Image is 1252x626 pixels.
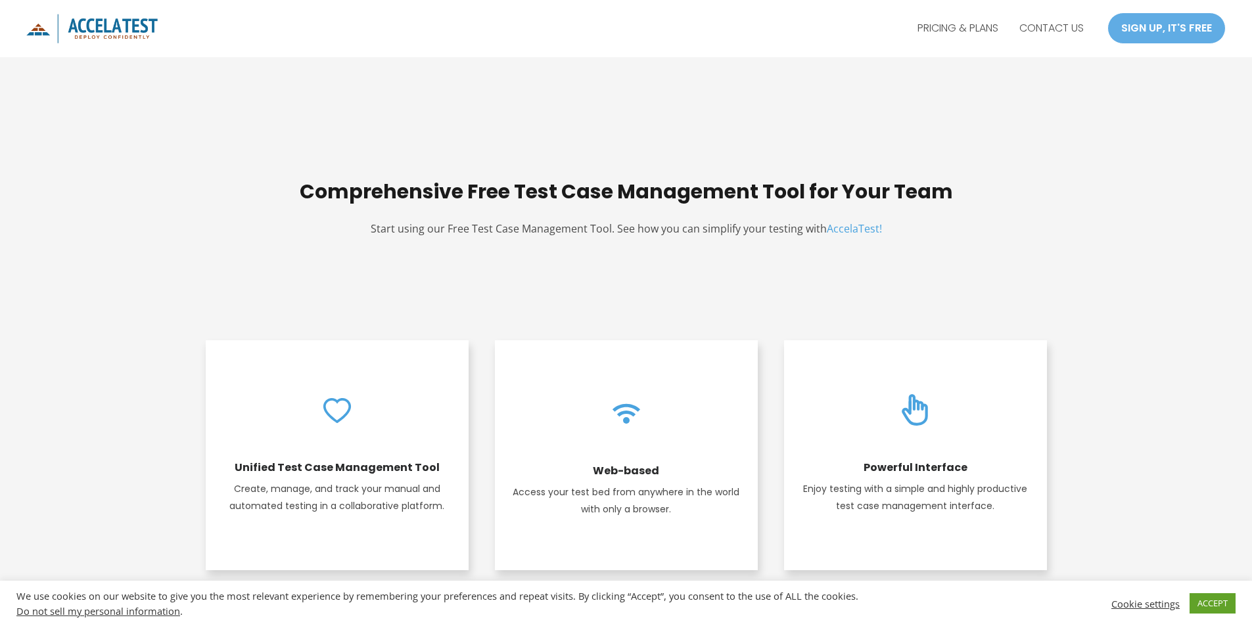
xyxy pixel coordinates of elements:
[300,177,953,206] strong: Comprehensive Free Test Case Management Tool for Your Team
[593,463,659,478] strong: Web-based
[16,605,870,617] div: .
[26,14,158,43] img: icon
[864,460,967,475] strong: Powerful Interface
[1190,593,1236,614] a: ACCEPT
[907,12,1009,45] a: PRICING & PLANS
[26,20,158,35] a: AccelaTest
[840,12,907,45] a: FEATURES
[797,480,1034,514] p: Enjoy testing with a simple and highly productive test case management interface.
[827,221,882,236] a: AccelaTest!
[1107,12,1226,44] a: SIGN UP, IT'S FREE
[16,604,180,617] a: Do not sell my personal information
[1009,12,1094,45] a: CONTACT US
[235,460,440,475] strong: Unified Test Case Management Tool
[1111,598,1180,610] a: Cookie settings
[219,480,455,514] p: Create, manage, and track your manual and automated testing in a collaborative platform.
[508,483,745,518] p: Access your test bed from anywhere in the world with only a browser.
[840,12,1094,45] nav: Site Navigation
[16,590,870,617] div: We use cookies on our website to give you the most relevant experience by remembering your prefer...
